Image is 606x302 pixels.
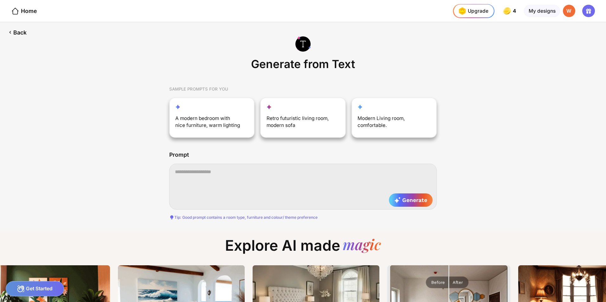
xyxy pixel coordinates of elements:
div: A modern bedroom with nice furniture, warm lighting [175,115,241,132]
img: fill-up-your-space-star-icon.svg [267,104,272,110]
div: magic [343,237,381,254]
div: Upgrade [456,5,488,16]
span: Generate [394,197,427,203]
img: customization-star-icon.svg [358,104,363,110]
div: My designs [524,5,560,17]
div: SAMPLE PROMPTS FOR YOU [169,81,437,98]
div: Prompt [169,152,189,158]
span: 4 [513,8,517,14]
div: Retro futuristic living room, modern sofa [267,115,332,132]
div: Get Started [6,281,64,296]
img: generate-from-text-icon.svg [295,36,311,52]
div: Explore AI made [219,237,387,260]
div: W [563,5,576,17]
div: Tip: Good prompt contains a room type, furniture and colour/ theme preference [169,215,437,220]
div: Generate from Text [248,56,358,75]
img: upgrade-nav-btn-icon.gif [456,5,467,16]
div: Home [11,7,37,15]
div: Modern Living room, comfortable. [358,115,423,132]
img: reimagine-star-icon.svg [175,104,180,110]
